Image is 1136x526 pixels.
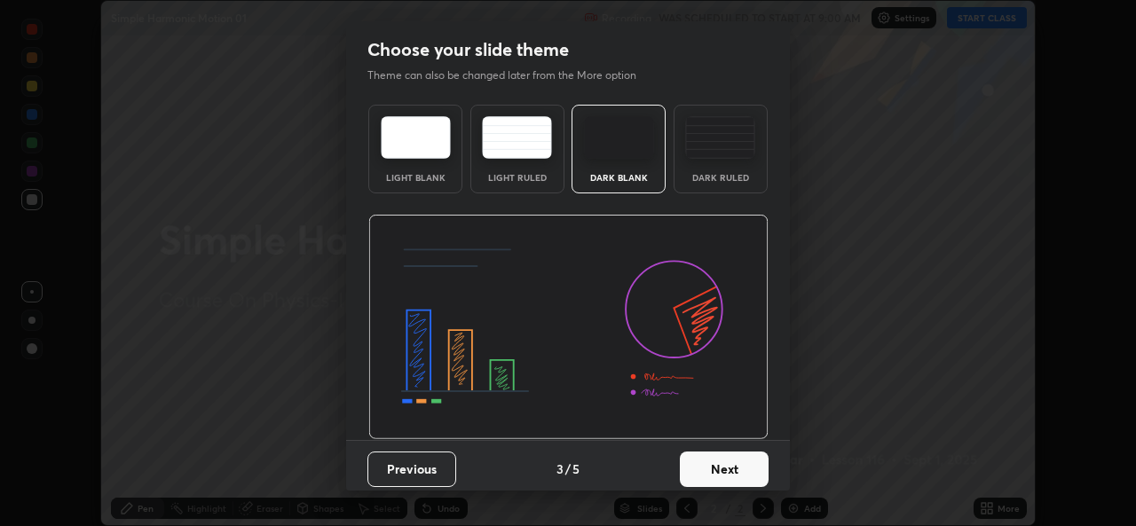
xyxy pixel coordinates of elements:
button: Previous [367,451,456,487]
p: Theme can also be changed later from the More option [367,67,655,83]
div: Light Ruled [482,173,553,182]
h4: 5 [572,459,580,478]
img: darkTheme.f0cc69e5.svg [584,116,654,159]
img: lightTheme.e5ed3b09.svg [381,116,451,159]
div: Dark Ruled [685,173,756,182]
img: darkRuledTheme.de295e13.svg [685,116,755,159]
div: Dark Blank [583,173,654,182]
h4: 3 [556,459,564,478]
h2: Choose your slide theme [367,38,569,61]
div: Light Blank [380,173,451,182]
img: darkThemeBanner.d06ce4a2.svg [368,215,769,440]
h4: / [565,459,571,478]
img: lightRuledTheme.5fabf969.svg [482,116,552,159]
button: Next [680,451,769,487]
